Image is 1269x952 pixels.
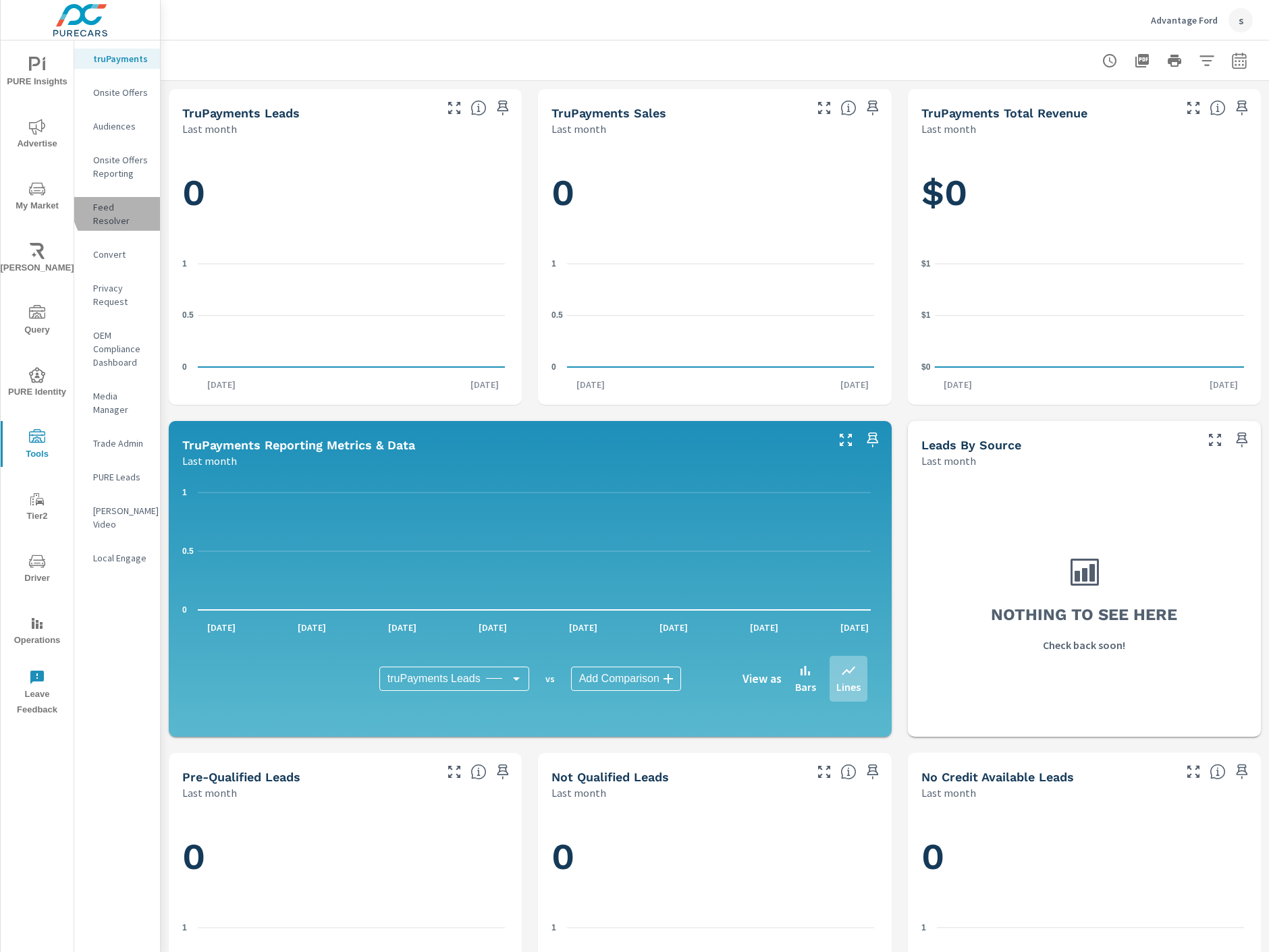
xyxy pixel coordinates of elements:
[5,491,70,524] span: Tier2
[1228,8,1253,32] div: s
[93,551,149,565] p: Local Engage
[862,429,884,451] span: Save this to your personalized report
[5,669,70,718] span: Leave Feedback
[182,785,237,801] p: Last month
[1,40,74,723] div: nav menu
[5,367,70,400] span: PURE Identity
[921,453,976,469] p: Last month
[991,603,1177,626] h3: Nothing to see here
[795,679,816,695] p: Bars
[921,770,1074,784] h5: No Credit Available Leads
[742,672,782,685] h6: View as
[1193,47,1220,74] button: Apply Filters
[921,438,1021,452] h5: Leads By Source
[1161,47,1188,74] button: Print Report
[921,785,976,801] p: Last month
[74,244,160,264] div: Convert
[469,621,516,634] p: [DATE]
[831,378,878,391] p: [DATE]
[831,621,878,634] p: [DATE]
[835,429,857,451] button: Make Fullscreen
[1129,47,1156,74] button: "Export Report to PDF"
[93,86,149,99] p: Onsite Offers
[74,325,160,372] div: OEM Compliance Dashboard
[840,100,857,116] span: Number of sales matched to a truPayments lead. [Source: This data is sourced from the dealer's DM...
[921,834,1247,880] h1: 0
[182,923,187,932] text: 1
[1210,100,1226,116] span: Total revenue from sales matched to a truPayments lead. [Source: This data is sourced from the de...
[182,121,237,137] p: Last month
[93,200,149,227] p: Feed Resolver
[182,170,508,216] h1: 0
[551,834,878,880] h1: 0
[93,329,149,369] p: OEM Compliance Dashboard
[650,621,697,634] p: [DATE]
[93,470,149,484] p: PURE Leads
[5,119,70,152] span: Advertise
[551,106,666,120] h5: truPayments Sales
[551,121,606,137] p: Last month
[567,378,614,391] p: [DATE]
[74,150,160,184] div: Onsite Offers Reporting
[379,621,426,634] p: [DATE]
[862,761,884,783] span: Save this to your personalized report
[93,281,149,308] p: Privacy Request
[74,433,160,453] div: Trade Admin
[813,761,835,783] button: Make Fullscreen
[1183,97,1204,119] button: Make Fullscreen
[551,170,878,216] h1: 0
[93,504,149,531] p: [PERSON_NAME] Video
[198,621,245,634] p: [DATE]
[1226,47,1253,74] button: Select Date Range
[182,488,187,497] text: 1
[571,667,681,691] div: Add Comparison
[551,310,563,320] text: 0.5
[387,672,481,685] span: truPayments Leads
[551,362,556,372] text: 0
[5,243,70,276] span: [PERSON_NAME]
[551,259,556,269] text: 1
[1043,637,1125,653] p: Check back soon!
[182,310,194,320] text: 0.5
[74,278,160,312] div: Privacy Request
[921,106,1087,120] h5: truPayments Total Revenue
[1231,97,1253,119] span: Save this to your personalized report
[93,389,149,416] p: Media Manager
[921,362,931,372] text: $0
[182,438,415,452] h5: truPayments Reporting Metrics & Data
[5,57,70,90] span: PURE Insights
[921,310,931,320] text: $1
[862,97,884,119] span: Save this to your personalized report
[182,770,300,784] h5: Pre-Qualified Leads
[921,922,926,932] text: 1
[74,49,160,69] div: truPayments
[74,548,160,568] div: Local Engage
[182,259,187,269] text: 1
[1210,764,1226,780] span: A lead that has been submitted but has not gone through the credit application process.
[840,764,857,780] span: A basic review has been done and has not approved the credit worthiness of the lead by the config...
[379,667,529,691] div: truPayments Leads
[551,923,556,932] text: 1
[813,97,835,119] button: Make Fullscreen
[1183,761,1204,783] button: Make Fullscreen
[5,615,70,648] span: Operations
[934,378,981,391] p: [DATE]
[921,170,1247,216] h1: $0
[182,106,300,120] h5: truPayments Leads
[443,97,465,119] button: Make Fullscreen
[1231,761,1253,783] span: Save this to your personalized report
[461,378,508,391] p: [DATE]
[182,453,237,469] p: Last month
[492,761,514,783] span: Save this to your personalized report
[1151,14,1218,26] p: Advantage Ford
[182,605,187,615] text: 0
[740,621,788,634] p: [DATE]
[560,621,607,634] p: [DATE]
[74,467,160,487] div: PURE Leads
[492,97,514,119] span: Save this to your personalized report
[182,362,187,372] text: 0
[5,553,70,586] span: Driver
[74,82,160,103] div: Onsite Offers
[182,547,194,556] text: 0.5
[93,248,149,261] p: Convert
